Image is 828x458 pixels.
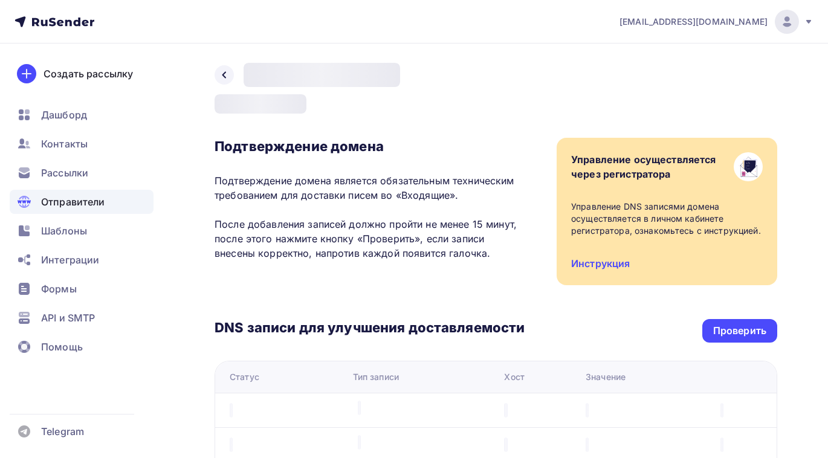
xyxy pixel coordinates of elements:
a: [EMAIL_ADDRESS][DOMAIN_NAME] [619,10,813,34]
span: Дашборд [41,108,87,122]
div: Статус [230,371,259,383]
span: Контакты [41,137,88,151]
a: Инструкция [571,257,630,269]
p: Подтверждение домена является обязательным техническим требованием для доставки писем во «Входящи... [215,173,525,260]
div: Значение [586,371,626,383]
a: Дашборд [10,103,154,127]
div: Тип записи [353,371,399,383]
a: Контакты [10,132,154,156]
a: Шаблоны [10,219,154,243]
span: [EMAIL_ADDRESS][DOMAIN_NAME] [619,16,768,28]
span: Помощь [41,340,83,354]
a: Отправители [10,190,154,214]
a: Формы [10,277,154,301]
div: Управление DNS записями домена осуществляется в личном кабинете регистратора, ознакомьтесь с инст... [571,201,763,237]
span: Интеграции [41,253,99,267]
span: Telegram [41,424,84,439]
div: Управление осуществляется через регистратора [571,152,716,181]
span: Рассылки [41,166,88,180]
span: Формы [41,282,77,296]
span: Отправители [41,195,105,209]
span: Шаблоны [41,224,87,238]
h3: Подтверждение домена [215,138,525,155]
div: Проверить [713,324,766,338]
a: Рассылки [10,161,154,185]
div: Создать рассылку [44,66,133,81]
h3: DNS записи для улучшения доставляемости [215,319,525,338]
div: Хост [504,371,525,383]
span: API и SMTP [41,311,95,325]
